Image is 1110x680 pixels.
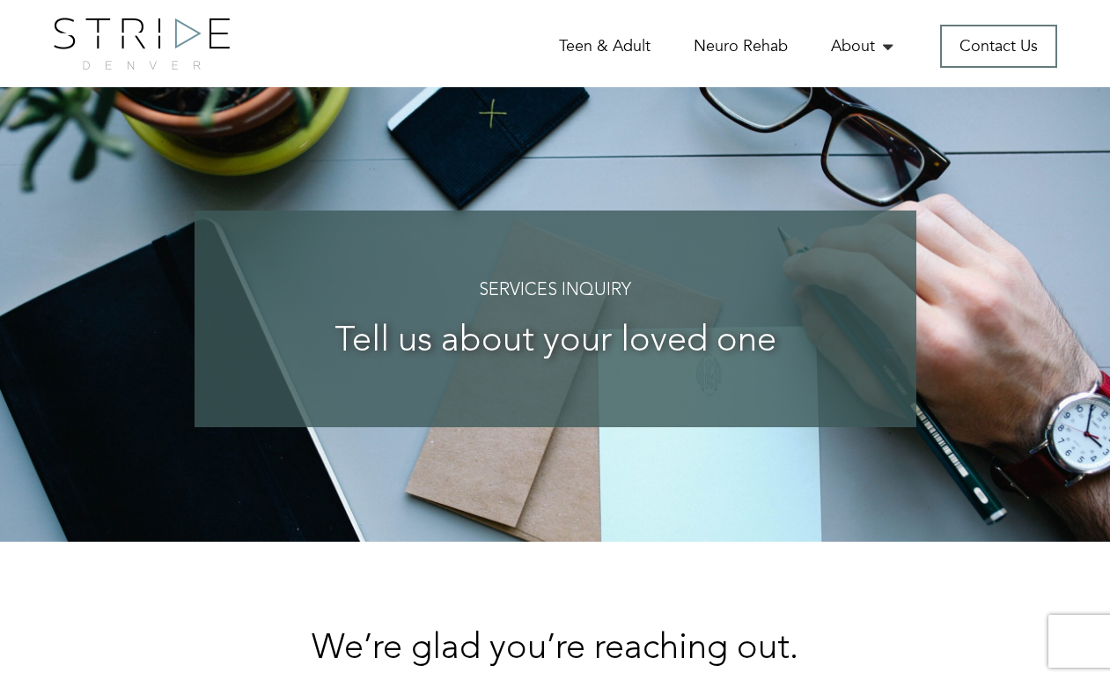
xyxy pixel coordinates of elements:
h4: Services Inquiry [230,281,881,300]
a: Teen & Adult [559,35,651,57]
a: Neuro Rehab [694,35,788,57]
a: Contact Us [940,25,1057,68]
img: logo.png [54,18,230,70]
a: About [831,35,897,57]
h2: We’re glad you’re reaching out. [256,630,855,669]
h3: Tell us about your loved one [230,322,881,361]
